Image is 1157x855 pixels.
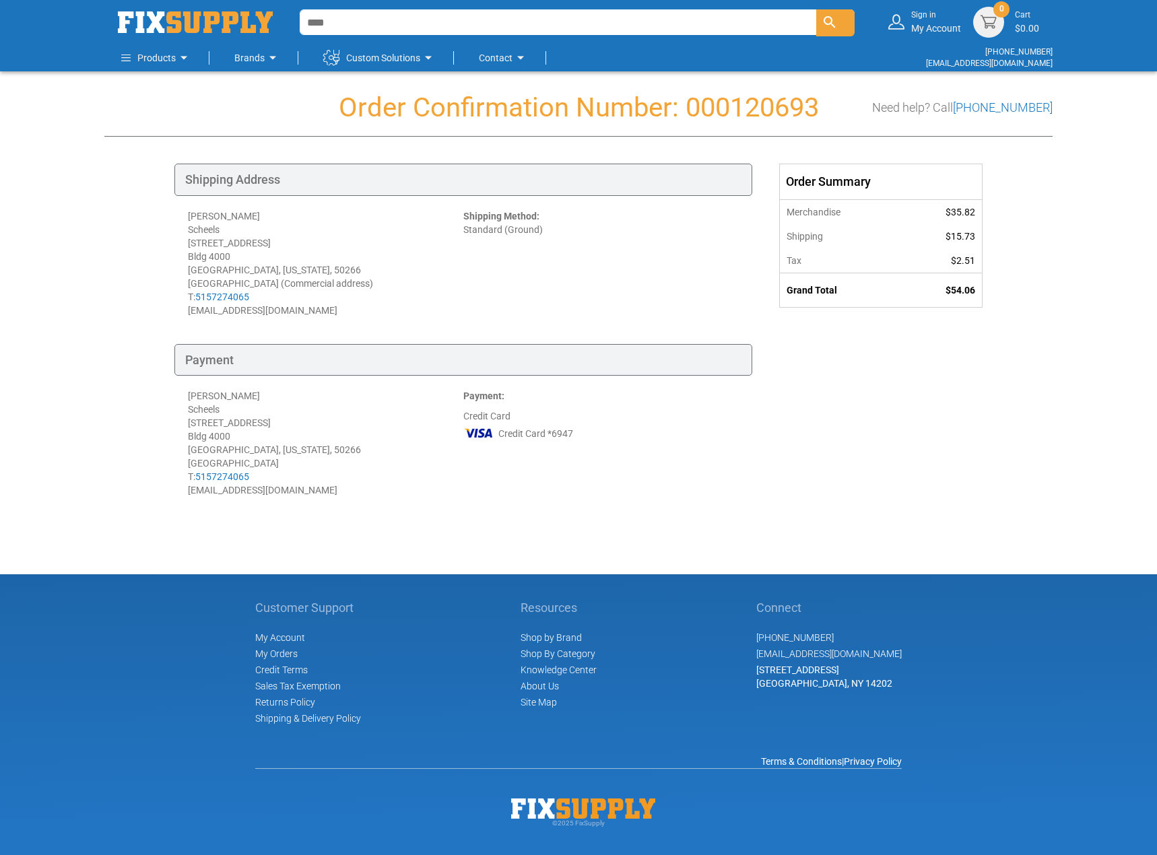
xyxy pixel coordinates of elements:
div: Shipping Address [174,164,752,196]
div: Credit Card [463,389,739,497]
strong: Grand Total [787,285,837,296]
span: 0 [999,3,1004,15]
div: Standard (Ground) [463,209,739,317]
a: 5157274065 [195,471,249,482]
a: Custom Solutions [323,44,436,71]
a: Terms & Conditions [761,756,842,767]
span: $35.82 [946,207,975,217]
a: About Us [521,681,559,691]
a: Returns Policy [255,697,315,708]
div: [PERSON_NAME] Scheels [STREET_ADDRESS] Bldg 4000 [GEOGRAPHIC_DATA], [US_STATE], 50266 [GEOGRAPHIC... [188,209,463,317]
a: Shop By Category [521,648,595,659]
span: $54.06 [946,285,975,296]
a: [PHONE_NUMBER] [985,47,1053,57]
strong: Payment: [463,390,504,401]
span: My Orders [255,648,298,659]
span: Credit Card *6947 [498,427,573,440]
a: Brands [234,44,281,71]
h3: Need help? Call [872,101,1053,114]
span: $15.73 [946,231,975,242]
a: [EMAIL_ADDRESS][DOMAIN_NAME] [926,59,1053,68]
a: Shipping & Delivery Policy [255,713,361,724]
div: Payment [174,344,752,376]
a: Contact [479,44,529,71]
span: Credit Terms [255,664,308,675]
th: Merchandise [780,199,903,224]
strong: Shipping Method: [463,211,539,221]
img: Fix Industrial Supply [118,11,273,33]
a: Site Map [521,697,557,708]
a: Knowledge Center [521,664,597,675]
div: Order Summary [780,164,982,199]
div: [PERSON_NAME] Scheels [STREET_ADDRESS] Bldg 4000 [GEOGRAPHIC_DATA], [US_STATE], 50266 [GEOGRAPHIC... [188,389,463,497]
img: VI [463,423,494,443]
a: [PHONE_NUMBER] [756,632,834,643]
th: Shipping [780,224,903,248]
span: © 2025 FixSupply [552,819,605,827]
a: Privacy Policy [844,756,902,767]
a: Shop by Brand [521,632,582,643]
span: My Account [255,632,305,643]
a: 5157274065 [195,292,249,302]
a: store logo [118,11,273,33]
th: Tax [780,248,903,273]
span: $0.00 [1015,23,1039,34]
small: Cart [1015,9,1039,21]
div: | [255,755,902,768]
h5: Connect [756,601,902,615]
a: Products [121,44,192,71]
h5: Resources [521,601,597,615]
div: My Account [911,9,961,34]
small: Sign in [911,9,961,21]
a: [PHONE_NUMBER] [953,100,1053,114]
h5: Customer Support [255,601,361,615]
span: [STREET_ADDRESS] [GEOGRAPHIC_DATA], NY 14202 [756,664,892,689]
span: Sales Tax Exemption [255,681,341,691]
img: Fix Industrial Supply [511,798,655,819]
span: $2.51 [951,255,975,266]
h1: Order Confirmation Number: 000120693 [104,93,1053,123]
a: [EMAIL_ADDRESS][DOMAIN_NAME] [756,648,902,659]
